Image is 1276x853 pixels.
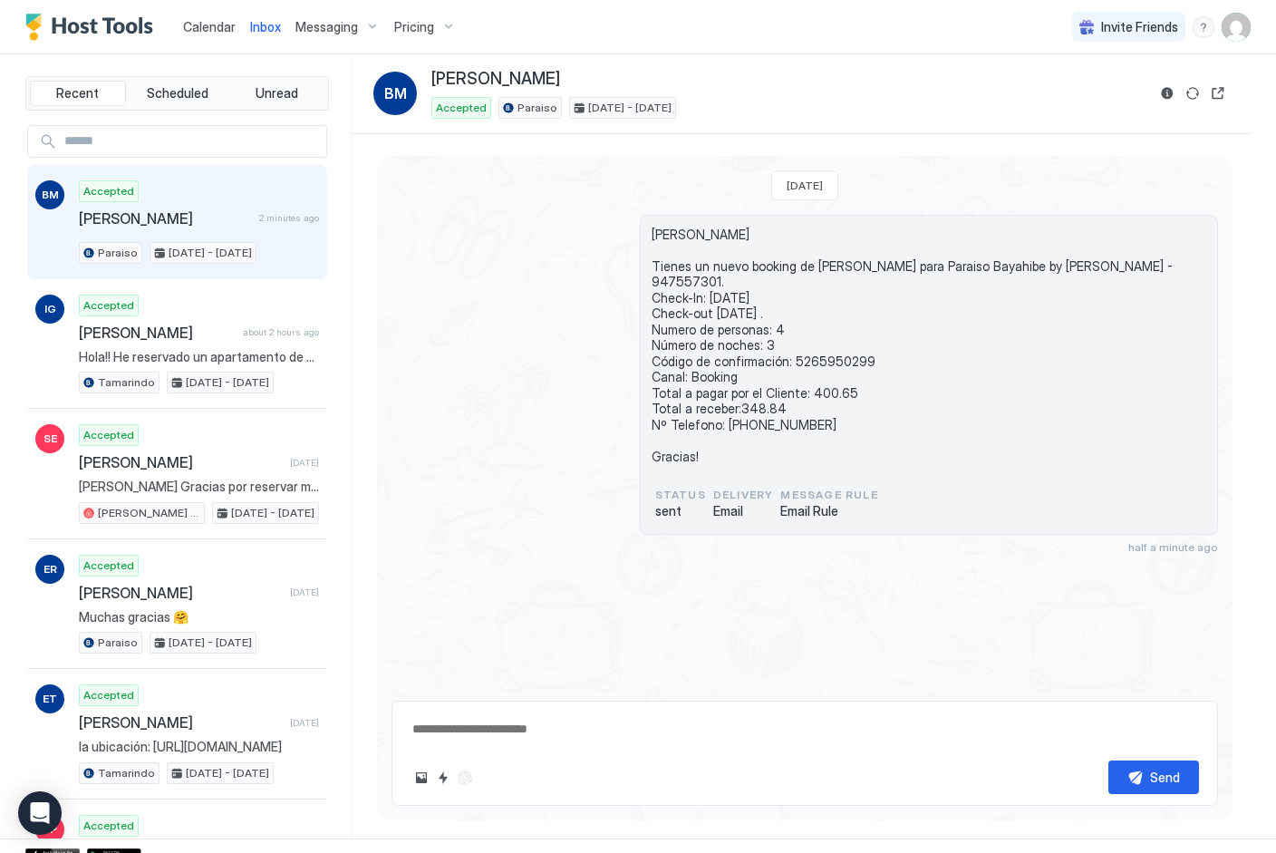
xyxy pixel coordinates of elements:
span: Scheduled [147,85,208,102]
div: User profile [1222,13,1251,42]
span: Accepted [83,297,134,314]
button: Recent [30,81,126,106]
span: [PERSON_NAME] [431,69,560,90]
span: Paraiso [98,245,138,261]
span: BM [384,82,407,104]
span: Message Rule [780,487,877,503]
input: Input Field [57,126,326,157]
span: [PERSON_NAME] [79,584,283,602]
a: Host Tools Logo [25,14,161,41]
div: menu [1193,16,1214,38]
span: [PERSON_NAME] [79,209,252,228]
span: [DATE] [290,586,319,598]
span: [DATE] - [DATE] [169,245,252,261]
span: [DATE] - [DATE] [588,100,672,116]
span: Hola!! He reservado un apartamento de 2 habitaciones. Puedes enviarme la ubicación ? Para realiza... [79,349,319,365]
span: [DATE] [787,179,823,192]
span: [PERSON_NAME] Tienes un nuevo booking de [PERSON_NAME] para Paraiso Bayahibe by [PERSON_NAME] - 9... [652,227,1206,465]
span: Paraiso [517,100,557,116]
button: Send [1108,761,1199,794]
button: Scheduled [130,81,226,106]
span: Accepted [83,183,134,199]
span: [PERSON_NAME] [79,713,283,732]
span: BM [42,187,59,203]
span: [DATE] - [DATE] [169,635,252,651]
button: Quick reply [432,767,454,789]
button: Sync reservation [1182,82,1203,104]
span: status [655,487,706,503]
span: [DATE] - [DATE] [231,505,314,521]
span: Muchas gracias 🤗 [79,609,319,625]
span: [PERSON_NAME] Gracias por reservar mi apartamento, estoy encantada de teneros por aquí. Te estaré... [79,479,319,495]
a: Inbox [250,17,281,36]
span: [DATE] - [DATE] [186,765,269,781]
span: Messaging [295,19,358,35]
span: [PERSON_NAME] [79,453,283,471]
button: Reservation information [1156,82,1178,104]
span: ER [43,561,57,577]
span: Invite Friends [1101,19,1178,35]
span: Inbox [250,19,281,34]
span: Accepted [83,687,134,703]
span: Accepted [83,427,134,443]
span: half a minute ago [1128,540,1218,554]
span: Paraiso [98,635,138,651]
span: [DATE] [290,717,319,729]
span: Recent [56,85,99,102]
span: Tamarindo [98,374,155,391]
span: [PERSON_NAME] [79,324,236,342]
span: Calendar [183,19,236,34]
span: Accepted [436,100,487,116]
button: Open reservation [1207,82,1229,104]
div: Send [1150,768,1180,787]
span: [DATE] [290,457,319,469]
span: la ubicación: [URL][DOMAIN_NAME] [79,739,319,755]
span: Email Rule [780,503,877,519]
span: SE [43,431,57,447]
button: Unread [228,81,324,106]
a: Calendar [183,17,236,36]
span: Email [713,503,774,519]
span: Accepted [83,818,134,834]
button: Upload image [411,767,432,789]
span: Pricing [394,19,434,35]
span: ET [43,691,57,707]
span: 2 minutes ago [259,212,319,224]
span: [PERSON_NAME] By [PERSON_NAME] [98,505,200,521]
span: Accepted [83,557,134,574]
span: IG [44,301,56,317]
div: Open Intercom Messenger [18,791,62,835]
div: tab-group [25,76,329,111]
span: Tamarindo [98,765,155,781]
span: [DATE] - [DATE] [186,374,269,391]
span: sent [655,503,706,519]
span: Delivery [713,487,774,503]
span: about 2 hours ago [243,326,319,338]
span: Unread [256,85,298,102]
